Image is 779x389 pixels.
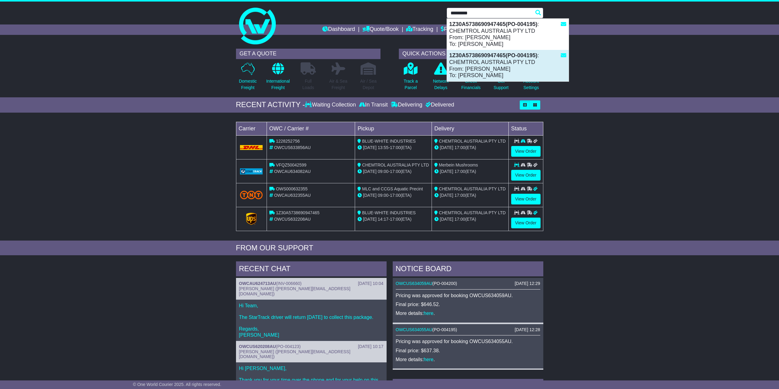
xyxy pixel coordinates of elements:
span: INV-006660 [278,281,300,286]
div: QUICK ACTIONS [399,49,543,59]
span: 17:00 [455,169,465,174]
span: [PERSON_NAME] ([PERSON_NAME][EMAIL_ADDRESS][DOMAIN_NAME]) [239,349,350,359]
td: OWC / Carrier # [267,122,355,135]
p: Air & Sea Freight [329,78,347,91]
div: : CHEMTROL AUSTRALIA PTY LTD From: [PERSON_NAME] To: [PERSON_NAME] [447,50,569,81]
strong: 1Z30A5738690947465(PO-004195) [449,21,537,27]
p: More details: . [396,310,540,316]
span: [DATE] [363,145,376,150]
p: Full Loads [301,78,316,91]
p: Final price: $637.38. [396,348,540,353]
img: TNT_Domestic.png [240,191,263,199]
span: 14:17 [378,217,388,222]
span: VFQZ50042599 [276,163,306,167]
span: BLUE-WHITE INDUSTRIES [362,210,416,215]
p: Track a Parcel [404,78,418,91]
span: 17:00 [390,217,401,222]
span: 1Z30A5738690947465 [276,210,319,215]
img: GetCarrierServiceLogo [240,168,263,174]
div: GET A QUOTE [236,49,380,59]
a: Financials [441,24,469,35]
div: ( ) [396,281,540,286]
span: 17:00 [390,169,401,174]
div: FROM OUR SUPPORT [236,244,543,252]
p: Pricing was approved for booking OWCUS634055AU. [396,339,540,344]
p: Final price: $646.52. [396,301,540,307]
p: Pricing was approved for booking OWCUS634059AU. [396,293,540,298]
span: BLUE-WHITE INDUSTRIES [362,139,416,144]
span: OWS000632355 [276,186,308,191]
div: - (ETA) [358,192,429,199]
span: 1228252756 [276,139,300,144]
span: [DATE] [440,145,453,150]
div: : CHEMTROL AUSTRALIA PTY LTD From: [PERSON_NAME] To: [PERSON_NAME] [447,19,569,50]
span: PO-004195 [434,327,456,332]
p: Network Delays [433,78,448,91]
span: [DATE] [363,169,376,174]
p: Domestic Freight [239,78,257,91]
a: Track aParcel [403,62,418,94]
div: - (ETA) [358,144,429,151]
span: MLC and CCGS Aquatic Precint [362,186,423,191]
span: © One World Courier 2025. All rights reserved. [133,382,221,387]
span: 09:00 [378,169,388,174]
a: View Order [511,146,541,157]
div: NOTICE BOARD [393,261,543,278]
span: [DATE] [363,217,376,222]
p: Air / Sea Depot [360,78,377,91]
span: [PERSON_NAME] ([PERSON_NAME][EMAIL_ADDRESS][DOMAIN_NAME]) [239,286,350,296]
span: 17:00 [455,193,465,198]
span: OWCAU634082AU [274,169,311,174]
p: More details: . [396,357,540,362]
span: [DATE] [440,217,453,222]
img: DHL.png [240,145,263,150]
td: Carrier [236,122,267,135]
a: OWCAU624713AU [239,281,276,286]
td: Status [508,122,543,135]
span: 17:00 [455,217,465,222]
div: Delivered [424,102,454,108]
span: CHEMTROL AUSTRALIA PTY LTD [362,163,429,167]
a: View Order [511,218,541,228]
div: [DATE] 12:28 [515,327,540,332]
span: OWCUS633856AU [274,145,311,150]
span: PO-004123 [277,344,299,349]
span: PO-004200 [434,281,456,286]
span: 17:00 [455,145,465,150]
a: DomesticFreight [238,62,257,94]
div: ( ) [239,344,384,349]
div: ( ) [396,327,540,332]
p: International Freight [266,78,290,91]
p: Get Support [493,78,508,91]
span: [DATE] [440,169,453,174]
a: Quote/Book [362,24,399,35]
span: [DATE] [363,193,376,198]
a: InternationalFreight [266,62,290,94]
a: OWCUS634059AU [396,281,433,286]
div: [DATE] 10:04 [358,281,383,286]
a: here [424,357,433,362]
div: ( ) [239,281,384,286]
span: 17:00 [390,193,401,198]
div: - (ETA) [358,168,429,175]
span: [DATE] [440,193,453,198]
div: (ETA) [434,168,506,175]
span: 13:55 [378,145,388,150]
div: (ETA) [434,192,506,199]
p: Hi Team, The StarTrack driver will return [DATE] to collect this package. Regards, [PERSON_NAME] [239,303,384,338]
a: View Order [511,170,541,181]
p: Check Financials [461,78,481,91]
strong: 1Z30A5738690947465(PO-004195) [449,52,537,58]
span: 09:00 [378,193,388,198]
div: RECENT CHAT [236,261,387,278]
img: GetCarrierServiceLogo [246,213,257,225]
span: Merbein Mushrooms [439,163,478,167]
p: Account Settings [523,78,539,91]
div: [DATE] 12:29 [515,281,540,286]
a: Tracking [406,24,433,35]
a: NetworkDelays [433,62,449,94]
a: OWCUS620208AU [239,344,276,349]
span: CHEMTROL AUSTRALIA PTY LTD [439,139,506,144]
span: 17:00 [390,145,401,150]
div: Waiting Collection [305,102,357,108]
